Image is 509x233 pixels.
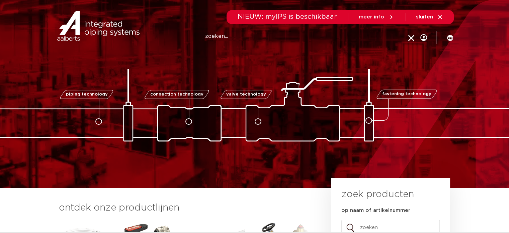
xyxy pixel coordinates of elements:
[420,24,427,51] div: my IPS
[238,13,337,20] span: NIEUW: myIPS is beschikbaar
[205,30,416,43] input: zoeken...
[359,14,394,20] a: meer info
[382,92,431,97] span: fastening technology
[59,201,309,215] h3: ontdek onze productlijnen
[150,92,203,97] span: connection technology
[226,92,266,97] span: valve technology
[359,14,384,19] span: meer info
[66,92,108,97] span: piping technology
[341,188,414,201] h3: zoek producten
[341,207,410,214] label: op naam of artikelnummer
[416,14,433,19] span: sluiten
[416,14,443,20] a: sluiten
